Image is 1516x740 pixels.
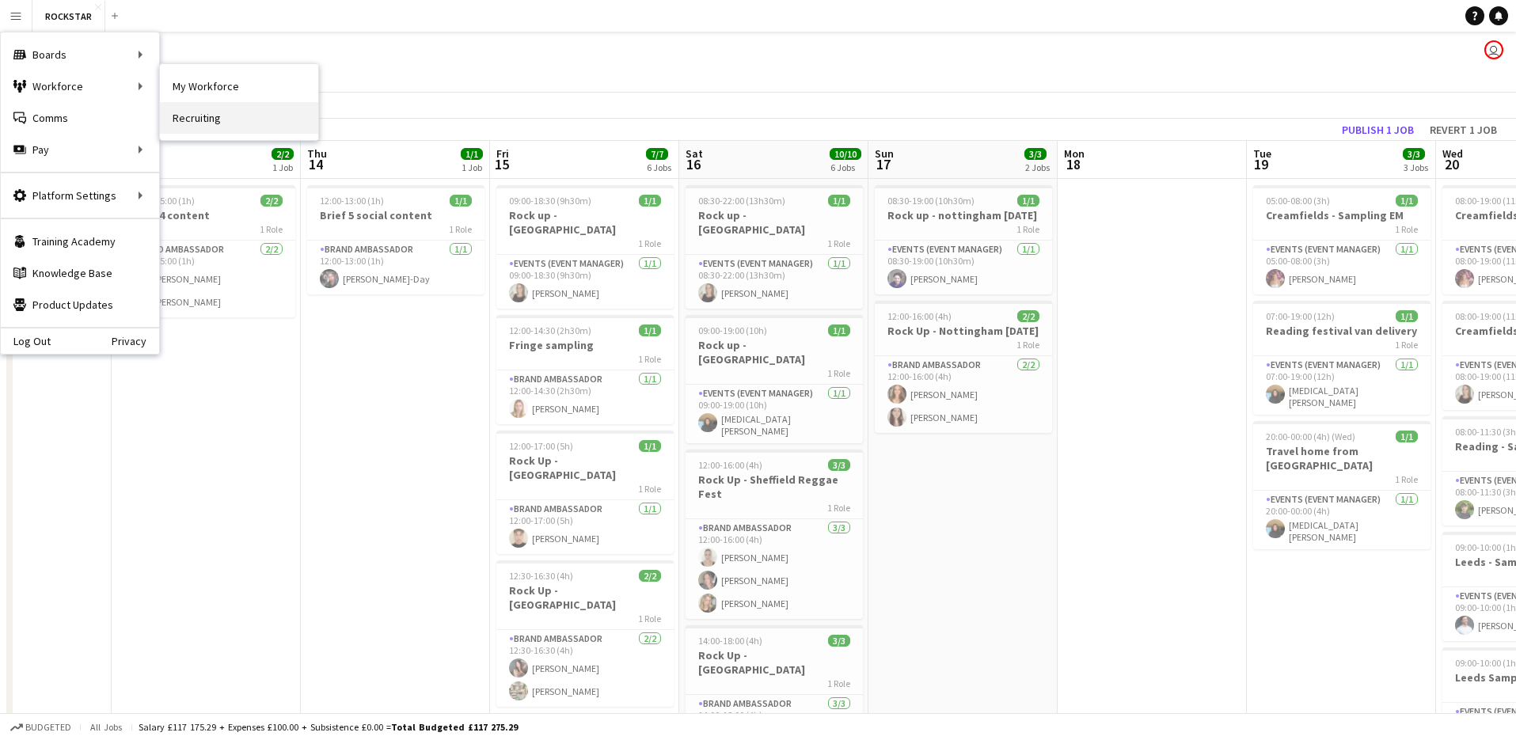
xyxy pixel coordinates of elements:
[1,102,159,134] a: Comms
[830,148,861,160] span: 10/10
[875,208,1052,222] h3: Rock up - nottingham [DATE]
[1395,473,1418,485] span: 1 Role
[1423,120,1503,140] button: Revert 1 job
[638,353,661,365] span: 1 Role
[828,324,850,336] span: 1/1
[1016,339,1039,351] span: 1 Role
[307,208,484,222] h3: Brief 5 social content
[87,721,125,733] span: All jobs
[638,483,661,495] span: 1 Role
[1253,421,1431,549] app-job-card: 20:00-00:00 (4h) (Wed)1/1Travel home from [GEOGRAPHIC_DATA]1 RoleEvents (Event Manager)1/120:00-0...
[494,155,509,173] span: 15
[307,241,484,294] app-card-role: Brand Ambassador1/112:00-13:00 (1h)[PERSON_NAME]-Day
[496,208,674,237] h3: Rock up -[GEOGRAPHIC_DATA]
[683,155,703,173] span: 16
[698,459,762,471] span: 12:00-16:00 (4h)
[509,324,591,336] span: 12:00-14:30 (2h30m)
[647,161,671,173] div: 6 Jobs
[828,635,850,647] span: 3/3
[1266,310,1335,322] span: 07:00-19:00 (12h)
[698,324,767,336] span: 09:00-19:00 (10h)
[496,370,674,424] app-card-role: Brand Ambassador1/112:00-14:30 (2h30m)[PERSON_NAME]
[1064,146,1085,161] span: Mon
[1404,161,1428,173] div: 3 Jobs
[875,185,1052,294] app-job-card: 08:30-19:00 (10h30m)1/1Rock up - nottingham [DATE]1 RoleEvents (Event Manager)1/108:30-19:00 (10h...
[462,161,482,173] div: 1 Job
[830,161,861,173] div: 6 Jobs
[1,257,159,289] a: Knowledge Base
[1403,148,1425,160] span: 3/3
[1266,431,1355,442] span: 20:00-00:00 (4h) (Wed)
[496,185,674,309] app-job-card: 09:00-18:30 (9h30m)1/1Rock up -[GEOGRAPHIC_DATA]1 RoleEvents (Event Manager)1/109:00-18:30 (9h30m...
[496,315,674,424] app-job-card: 12:00-14:30 (2h30m)1/1Fringe sampling1 RoleBrand Ambassador1/112:00-14:30 (2h30m)[PERSON_NAME]
[112,335,159,347] a: Privacy
[1024,148,1047,160] span: 3/3
[160,70,318,102] a: My Workforce
[875,356,1052,433] app-card-role: Brand Ambassador2/212:00-16:00 (4h)[PERSON_NAME][PERSON_NAME]
[1395,339,1418,351] span: 1 Role
[32,1,105,32] button: ROCKSTAR
[118,185,295,317] app-job-card: 14:00-15:00 (1h)2/2Brief 4 content1 RoleBrand Ambassador2/214:00-15:00 (1h)[PERSON_NAME][PERSON_N...
[686,519,863,619] app-card-role: Brand Ambassador3/312:00-16:00 (4h)[PERSON_NAME][PERSON_NAME][PERSON_NAME]
[1062,155,1085,173] span: 18
[887,310,952,322] span: 12:00-16:00 (4h)
[461,148,483,160] span: 1/1
[1,39,159,70] div: Boards
[496,560,674,707] app-job-card: 12:30-16:30 (4h)2/2Rock Up - [GEOGRAPHIC_DATA]1 RoleBrand Ambassador2/212:30-16:30 (4h)[PERSON_NA...
[1017,310,1039,322] span: 2/2
[1,289,159,321] a: Product Updates
[509,440,573,452] span: 12:00-17:00 (5h)
[827,237,850,249] span: 1 Role
[118,208,295,222] h3: Brief 4 content
[828,459,850,471] span: 3/3
[1396,195,1418,207] span: 1/1
[646,148,668,160] span: 7/7
[686,472,863,501] h3: Rock Up - Sheffield Reggae Fest
[686,255,863,309] app-card-role: Events (Event Manager)1/108:30-22:00 (13h30m)[PERSON_NAME]
[1253,356,1431,415] app-card-role: Events (Event Manager)1/107:00-19:00 (12h)[MEDICAL_DATA][PERSON_NAME]
[1,134,159,165] div: Pay
[698,195,785,207] span: 08:30-22:00 (13h30m)
[698,635,762,647] span: 14:00-18:00 (4h)
[686,385,863,443] app-card-role: Events (Event Manager)1/109:00-19:00 (10h)[MEDICAL_DATA][PERSON_NAME]
[1253,208,1431,222] h3: Creamfields - Sampling EM
[686,648,863,677] h3: Rock Up - [GEOGRAPHIC_DATA]
[1253,185,1431,294] app-job-card: 05:00-08:00 (3h)1/1Creamfields - Sampling EM1 RoleEvents (Event Manager)1/105:00-08:00 (3h)[PERSO...
[686,315,863,443] app-job-card: 09:00-19:00 (10h)1/1Rock up - [GEOGRAPHIC_DATA]1 RoleEvents (Event Manager)1/109:00-19:00 (10h)[M...
[875,146,894,161] span: Sun
[686,185,863,309] div: 08:30-22:00 (13h30m)1/1Rock up -[GEOGRAPHIC_DATA]1 RoleEvents (Event Manager)1/108:30-22:00 (13h3...
[1,335,51,347] a: Log Out
[496,453,674,482] h3: Rock Up - [GEOGRAPHIC_DATA]
[875,241,1052,294] app-card-role: Events (Event Manager)1/108:30-19:00 (10h30m)[PERSON_NAME]
[272,148,294,160] span: 2/2
[1251,155,1271,173] span: 19
[1253,301,1431,415] app-job-card: 07:00-19:00 (12h)1/1Reading festival van delivery1 RoleEvents (Event Manager)1/107:00-19:00 (12h)...
[496,500,674,554] app-card-role: Brand Ambassador1/112:00-17:00 (5h)[PERSON_NAME]
[509,570,573,582] span: 12:30-16:30 (4h)
[639,195,661,207] span: 1/1
[509,195,591,207] span: 09:00-18:30 (9h30m)
[639,570,661,582] span: 2/2
[1266,195,1330,207] span: 05:00-08:00 (3h)
[1442,146,1463,161] span: Wed
[160,102,318,134] a: Recruiting
[875,301,1052,433] div: 12:00-16:00 (4h)2/2Rock Up - Nottingham [DATE]1 RoleBrand Ambassador2/212:00-16:00 (4h)[PERSON_NA...
[496,146,509,161] span: Fri
[307,146,327,161] span: Thu
[686,146,703,161] span: Sat
[1253,146,1271,161] span: Tue
[1253,491,1431,549] app-card-role: Events (Event Manager)1/120:00-00:00 (4h)[MEDICAL_DATA][PERSON_NAME]
[8,719,74,736] button: Budgeted
[496,431,674,554] app-job-card: 12:00-17:00 (5h)1/1Rock Up - [GEOGRAPHIC_DATA]1 RoleBrand Ambassador1/112:00-17:00 (5h)[PERSON_NAME]
[638,613,661,624] span: 1 Role
[827,502,850,514] span: 1 Role
[1016,223,1039,235] span: 1 Role
[496,338,674,352] h3: Fringe sampling
[1,226,159,257] a: Training Academy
